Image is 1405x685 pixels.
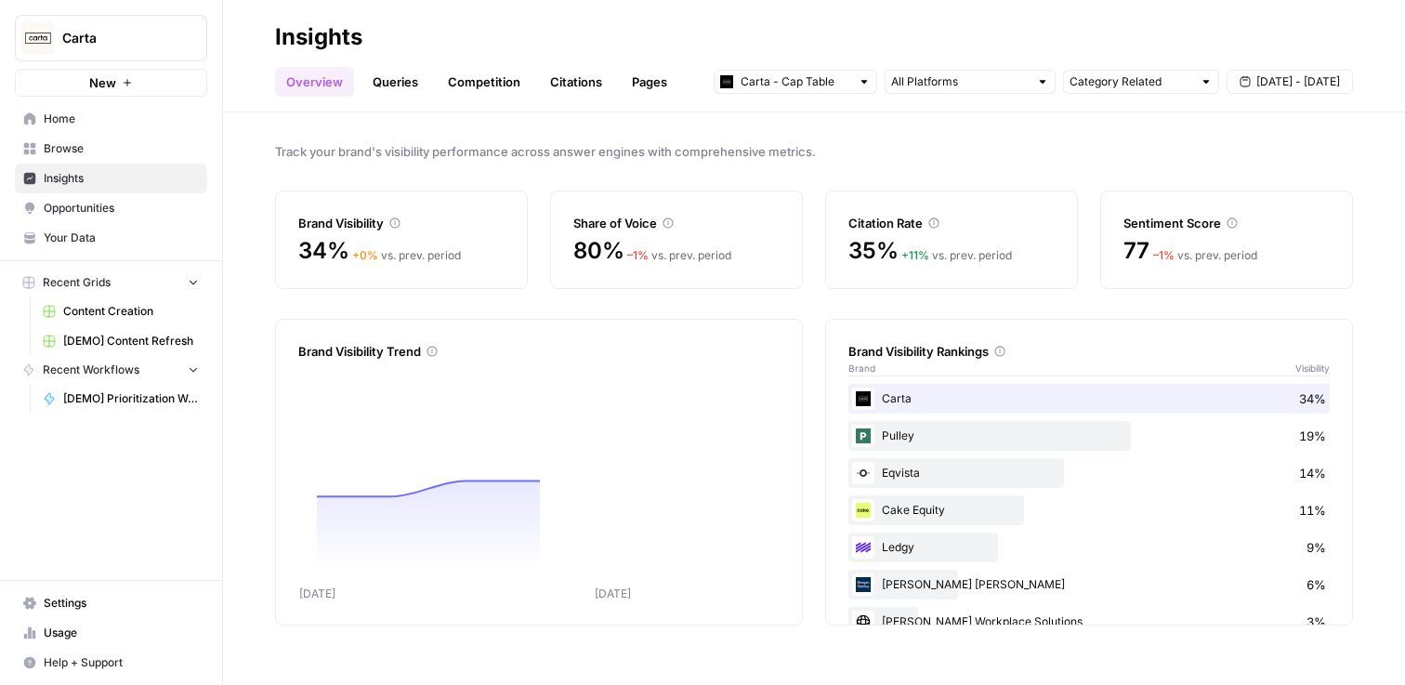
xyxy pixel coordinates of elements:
[34,326,207,356] a: [DEMO] Content Refresh
[361,67,429,97] a: Queries
[1153,248,1175,262] span: – 1 %
[1295,361,1330,375] span: Visibility
[299,586,335,600] tspan: [DATE]
[44,111,199,127] span: Home
[1307,575,1326,594] span: 6%
[275,67,354,97] a: Overview
[901,248,929,262] span: + 11 %
[1123,236,1149,266] span: 77
[437,67,532,97] a: Competition
[573,236,624,266] span: 80%
[848,570,1330,599] div: [PERSON_NAME] [PERSON_NAME]
[627,248,649,262] span: – 1 %
[15,104,207,134] a: Home
[1299,427,1326,445] span: 19%
[275,142,1353,161] span: Track your brand's visibility performance across answer engines with comprehensive metrics.
[848,236,898,266] span: 35%
[595,586,631,600] tspan: [DATE]
[44,625,199,641] span: Usage
[21,21,55,55] img: Carta Logo
[15,648,207,678] button: Help + Support
[539,67,613,97] a: Citations
[352,247,461,264] div: vs. prev. period
[1299,501,1326,520] span: 11%
[15,269,207,296] button: Recent Grids
[848,421,1330,451] div: Pulley
[1299,389,1326,408] span: 34%
[15,356,207,384] button: Recent Workflows
[573,214,780,232] div: Share of Voice
[852,425,874,447] img: u02qnnqpa7ceiw6p01io3how8agt
[15,69,207,97] button: New
[848,495,1330,525] div: Cake Equity
[15,134,207,164] a: Browse
[627,247,731,264] div: vs. prev. period
[44,230,199,246] span: Your Data
[63,390,199,407] span: [DEMO] Prioritization Workflow for creation
[62,29,175,47] span: Carta
[34,384,207,414] a: [DEMO] Prioritization Workflow for creation
[621,67,678,97] a: Pages
[15,588,207,618] a: Settings
[852,573,874,596] img: co3w649im0m6efu8dv1ax78du890
[1307,613,1326,631] span: 3%
[89,73,116,92] span: New
[852,388,874,410] img: c35yeiwf0qjehltklbh57st2xhbo
[848,342,1330,361] div: Brand Visibility Rankings
[44,200,199,217] span: Opportunities
[63,333,199,349] span: [DEMO] Content Refresh
[1227,70,1353,94] button: [DATE] - [DATE]
[44,170,199,187] span: Insights
[901,247,1012,264] div: vs. prev. period
[891,72,1029,91] input: All Platforms
[34,296,207,326] a: Content Creation
[852,499,874,521] img: fe4fikqdqe1bafe3px4l1blbafc7
[852,462,874,484] img: ojwm89iittpj2j2x5tgvhrn984bb
[15,618,207,648] a: Usage
[298,214,505,232] div: Brand Visibility
[848,361,875,375] span: Brand
[1256,73,1340,90] span: [DATE] - [DATE]
[848,533,1330,562] div: Ledgy
[1153,247,1257,264] div: vs. prev. period
[44,654,199,671] span: Help + Support
[298,342,780,361] div: Brand Visibility Trend
[44,595,199,612] span: Settings
[741,72,850,91] input: Carta - Cap Table
[275,22,362,52] div: Insights
[43,274,111,291] span: Recent Grids
[15,164,207,193] a: Insights
[15,223,207,253] a: Your Data
[44,140,199,157] span: Browse
[848,607,1330,637] div: [PERSON_NAME] Workplace Solutions
[848,384,1330,414] div: Carta
[852,536,874,559] img: 4pynuglrc3sixi0so0f0dcx4ule5
[63,303,199,320] span: Content Creation
[1123,214,1330,232] div: Sentiment Score
[15,193,207,223] a: Opportunities
[352,248,378,262] span: + 0 %
[848,458,1330,488] div: Eqvista
[15,15,207,61] button: Workspace: Carta
[298,236,348,266] span: 34%
[848,214,1055,232] div: Citation Rate
[1307,538,1326,557] span: 9%
[43,362,139,378] span: Recent Workflows
[1299,464,1326,482] span: 14%
[1070,72,1192,91] input: Category Related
